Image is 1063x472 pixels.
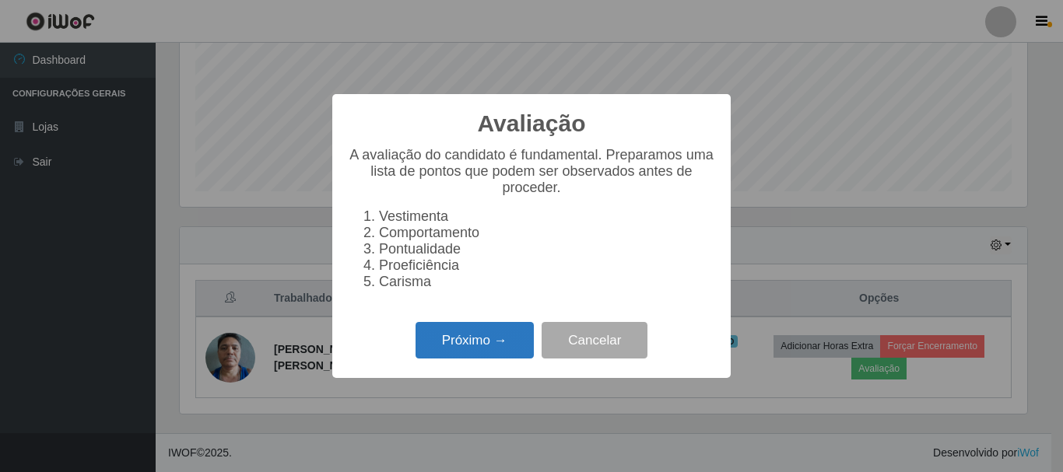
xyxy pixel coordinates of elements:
[478,110,586,138] h2: Avaliação
[379,208,715,225] li: Vestimenta
[379,241,715,257] li: Pontualidade
[416,322,534,358] button: Próximo →
[379,274,715,290] li: Carisma
[379,257,715,274] li: Proeficiência
[348,147,715,196] p: A avaliação do candidato é fundamental. Preparamos uma lista de pontos que podem ser observados a...
[379,225,715,241] li: Comportamento
[542,322,647,358] button: Cancelar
